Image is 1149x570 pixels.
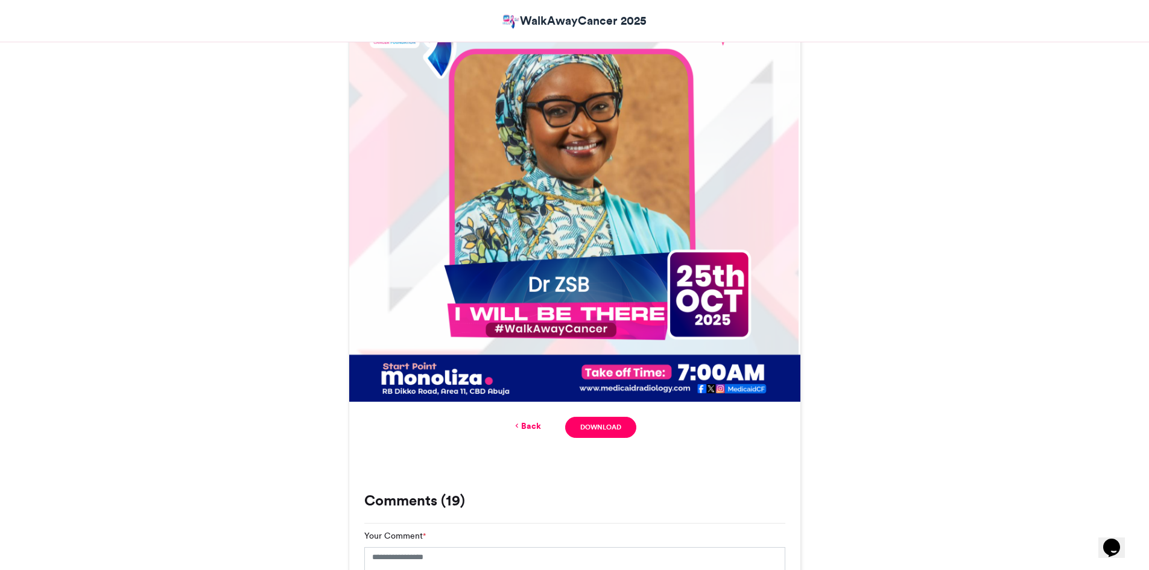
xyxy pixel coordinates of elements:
[364,493,785,508] h3: Comments (19)
[513,420,541,432] a: Back
[502,12,647,30] a: WalkAwayCancer 2025
[1098,522,1137,558] iframe: chat widget
[364,530,426,542] label: Your Comment
[502,14,520,30] img: Adeleye Akapo
[565,417,636,438] a: Download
